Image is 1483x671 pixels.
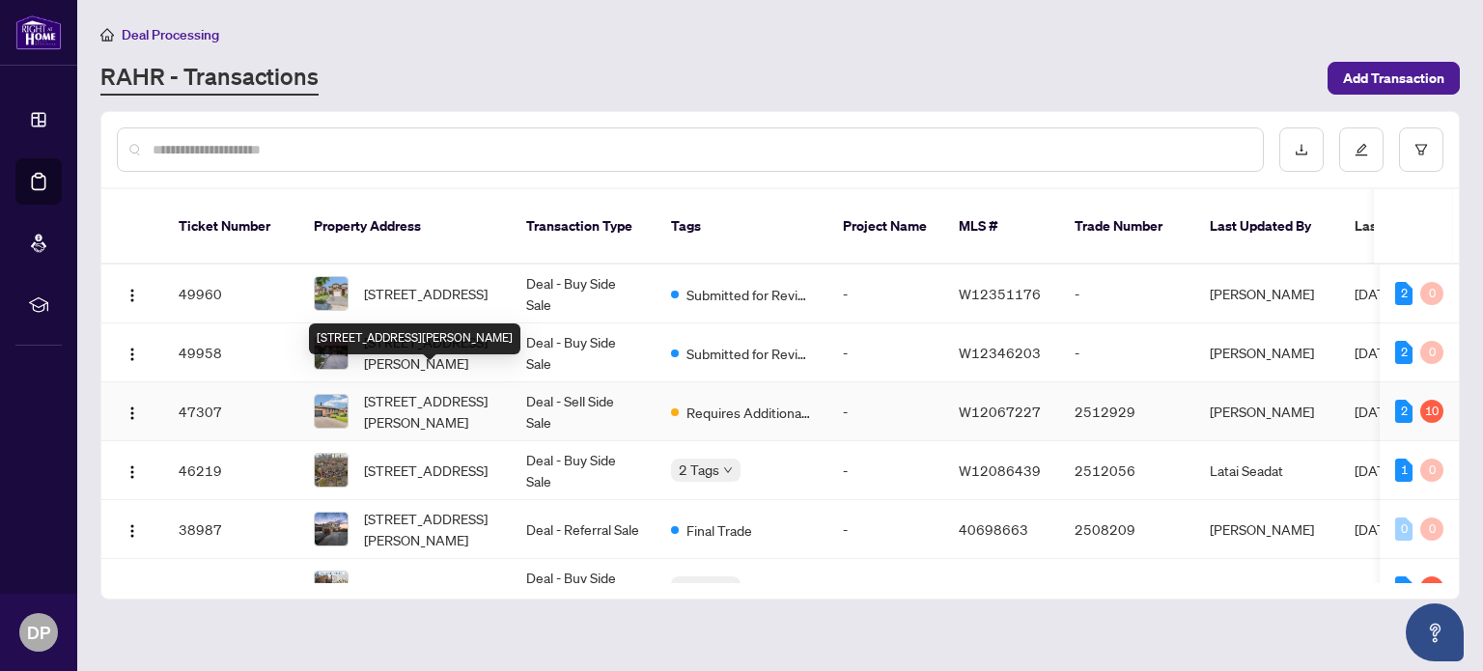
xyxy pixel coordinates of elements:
span: W12351176 [959,285,1041,302]
div: 2 [1395,400,1413,423]
img: Logo [125,582,140,598]
td: Deal - Buy Side Sale [511,265,656,323]
img: Logo [125,405,140,421]
span: 2 Tags [679,459,719,481]
img: thumbnail-img [315,572,348,604]
th: Trade Number [1059,189,1194,265]
td: - [827,441,943,500]
img: Logo [125,347,140,362]
span: [STREET_ADDRESS] [364,460,488,481]
div: 3 [1395,576,1413,600]
span: [STREET_ADDRESS] [364,577,488,599]
td: 38987 [163,500,298,559]
td: Deal - Sell Side Sale [511,382,656,441]
div: 10 [1420,400,1443,423]
span: 40698663 [959,520,1028,538]
td: - [827,500,943,559]
button: Open asap [1406,603,1464,661]
td: Latai Seadat [1194,441,1339,500]
td: 46219 [163,441,298,500]
span: [DATE] [1355,520,1397,538]
td: [PERSON_NAME] [1194,559,1339,618]
span: E12162071 [959,579,1036,597]
td: - [827,265,943,323]
div: 2 [1395,282,1413,305]
img: Logo [125,464,140,480]
span: Last Modified Date [1355,215,1472,237]
span: Submitted for Review [686,284,812,305]
div: 1 [1395,459,1413,482]
span: W12086439 [959,461,1041,479]
td: - [1059,265,1194,323]
td: 49958 [163,323,298,382]
div: 2 [1395,341,1413,364]
span: [DATE] [1355,344,1397,361]
button: download [1279,127,1324,172]
div: 0 [1395,517,1413,541]
div: 0 [1420,517,1443,541]
span: Add Transaction [1343,63,1444,94]
td: - [827,559,943,618]
span: Final Trade [686,519,752,541]
th: Tags [656,189,827,265]
td: [PERSON_NAME] [1194,265,1339,323]
img: Logo [125,288,140,303]
span: Requires Additional Docs [686,402,812,423]
span: [DATE] [1355,403,1397,420]
button: edit [1339,127,1384,172]
td: Deal - Buy Side Sale [511,323,656,382]
div: [STREET_ADDRESS][PERSON_NAME] [309,323,520,354]
td: 49960 [163,265,298,323]
span: home [100,28,114,42]
td: 37926 [163,559,298,618]
td: - [1059,323,1194,382]
span: 2 Tags [679,576,719,599]
div: 11 [1420,576,1443,600]
span: [DATE] [1355,579,1397,597]
th: Property Address [298,189,511,265]
span: DP [27,619,50,646]
span: down [723,465,733,475]
span: filter [1414,143,1428,156]
button: Logo [117,396,148,427]
button: Logo [117,278,148,309]
button: Logo [117,337,148,368]
th: Ticket Number [163,189,298,265]
div: 0 [1420,459,1443,482]
th: Last Updated By [1194,189,1339,265]
div: 0 [1420,282,1443,305]
span: download [1295,143,1308,156]
img: thumbnail-img [315,454,348,487]
span: W12346203 [959,344,1041,361]
td: [PERSON_NAME] [1194,323,1339,382]
th: Transaction Type [511,189,656,265]
img: thumbnail-img [315,277,348,310]
button: filter [1399,127,1443,172]
td: 2512929 [1059,382,1194,441]
img: Logo [125,523,140,539]
button: Logo [117,514,148,545]
span: [DATE] [1355,285,1397,302]
span: [STREET_ADDRESS] [364,283,488,304]
span: Submitted for Review [686,343,812,364]
span: [STREET_ADDRESS][PERSON_NAME] [364,390,495,433]
div: 0 [1420,341,1443,364]
img: thumbnail-img [315,395,348,428]
td: Deal - Buy Side Lease [511,559,656,618]
td: 2508209 [1059,500,1194,559]
td: - [827,382,943,441]
span: W12067227 [959,403,1041,420]
button: Logo [117,573,148,603]
th: Project Name [827,189,943,265]
img: thumbnail-img [315,513,348,545]
span: [STREET_ADDRESS][PERSON_NAME] [364,508,495,550]
td: [PERSON_NAME] [1194,500,1339,559]
td: - [827,323,943,382]
td: [PERSON_NAME] [1194,382,1339,441]
a: RAHR - Transactions [100,61,319,96]
span: Deal Processing [122,26,219,43]
td: Deal - Referral Sale [511,500,656,559]
td: 2508481 [1059,559,1194,618]
img: logo [15,14,62,50]
td: 47307 [163,382,298,441]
